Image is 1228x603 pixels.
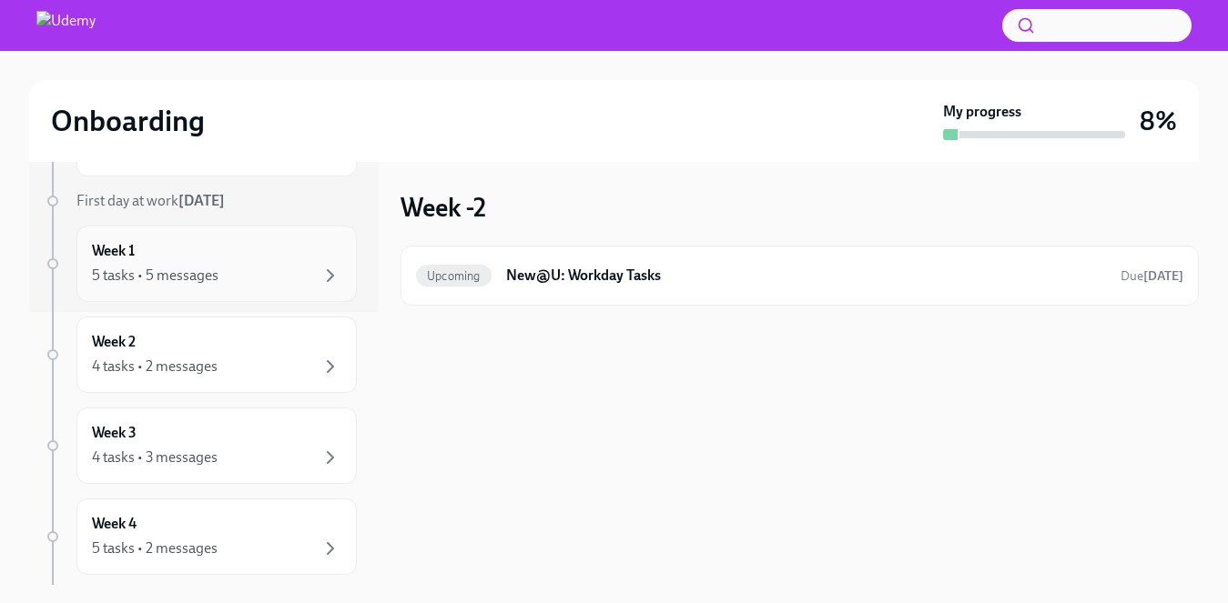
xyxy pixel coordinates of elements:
[92,423,137,443] h6: Week 3
[76,192,225,209] span: First day at work
[92,266,218,286] div: 5 tasks • 5 messages
[44,498,357,575] a: Week 45 tasks • 2 messages
[44,226,357,302] a: Week 15 tasks • 5 messages
[1121,267,1183,285] span: October 13th, 2025 10:00
[92,241,135,261] h6: Week 1
[92,357,218,377] div: 4 tasks • 2 messages
[178,192,225,209] strong: [DATE]
[44,191,357,211] a: First day at work[DATE]
[416,269,492,283] span: Upcoming
[92,332,136,352] h6: Week 2
[506,266,1106,286] h6: New@U: Workday Tasks
[416,261,1183,290] a: UpcomingNew@U: Workday TasksDue[DATE]
[1140,105,1177,137] h3: 8%
[401,191,486,224] h3: Week -2
[92,538,218,558] div: 5 tasks • 2 messages
[1121,268,1183,284] span: Due
[1143,268,1183,284] strong: [DATE]
[44,407,357,484] a: Week 34 tasks • 3 messages
[36,11,96,40] img: Udemy
[51,103,205,139] h2: Onboarding
[943,102,1021,122] strong: My progress
[92,447,218,467] div: 4 tasks • 3 messages
[44,317,357,393] a: Week 24 tasks • 2 messages
[92,514,137,534] h6: Week 4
